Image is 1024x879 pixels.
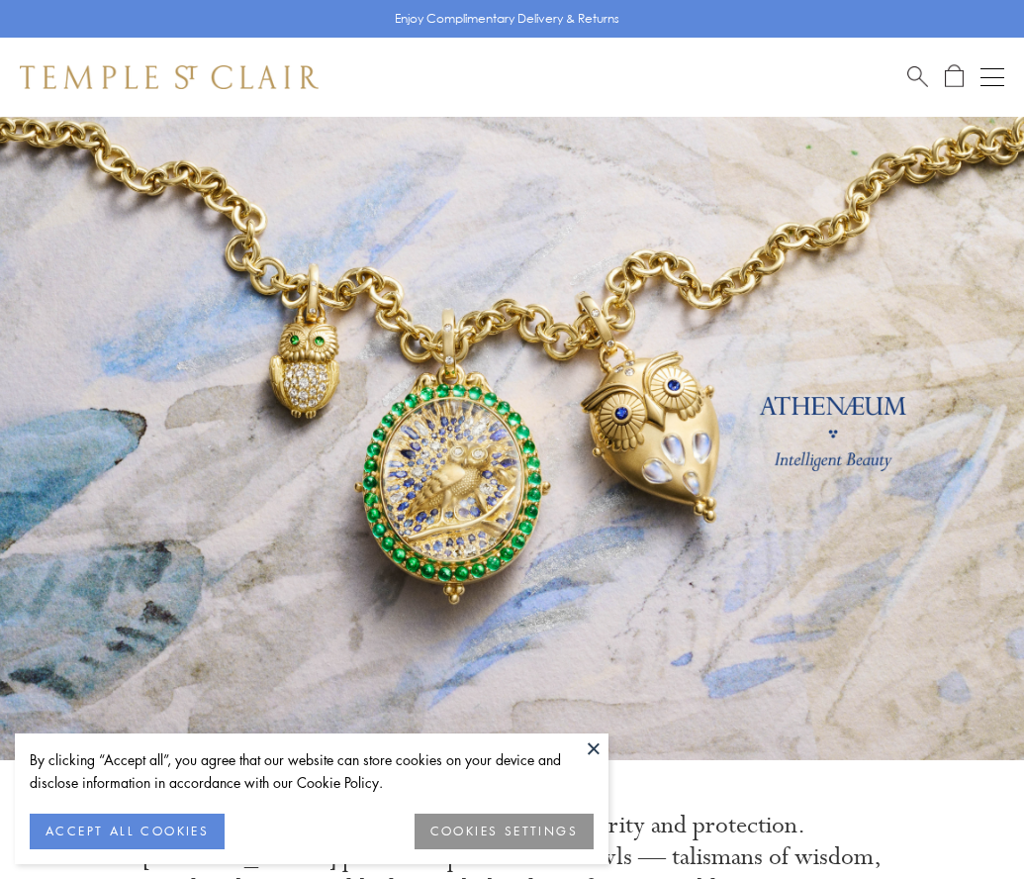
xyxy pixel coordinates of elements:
[980,65,1004,89] button: Open navigation
[945,64,964,89] a: Open Shopping Bag
[20,65,319,89] img: Temple St. Clair
[30,814,225,849] button: ACCEPT ALL COOKIES
[907,64,928,89] a: Search
[415,814,594,849] button: COOKIES SETTINGS
[30,748,594,794] div: By clicking “Accept all”, you agree that our website can store cookies on your device and disclos...
[395,9,619,29] p: Enjoy Complimentary Delivery & Returns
